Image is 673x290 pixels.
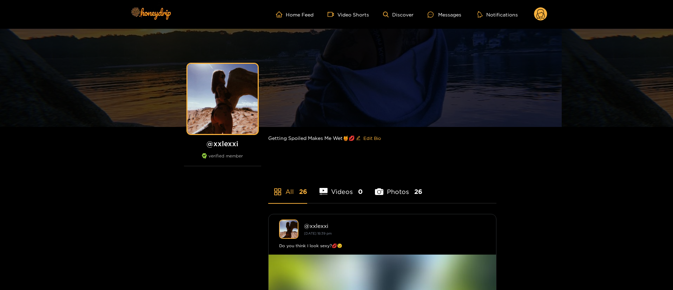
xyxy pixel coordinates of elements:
div: Getting Spoiled Makes Me Wet🍯💋 [268,127,496,149]
span: 26 [299,187,307,196]
small: [DATE] 18:39 pm [304,231,332,235]
div: Messages [428,11,461,19]
h1: @ xxlexxi [184,139,261,148]
span: video-camera [328,11,337,18]
li: Videos [319,171,363,203]
div: verified member [184,153,261,166]
li: Photos [375,171,422,203]
span: home [276,11,286,18]
img: xxlexxi [279,220,298,239]
span: 0 [358,187,363,196]
span: edit [356,136,361,141]
span: Edit Bio [363,135,381,142]
a: Video Shorts [328,11,369,18]
li: All [268,171,307,203]
div: @ xxlexxi [304,223,486,229]
div: Do you think I look sexy?💋😉 [279,242,486,249]
a: Discover [383,12,414,18]
a: Home Feed [276,11,314,18]
button: Notifications [475,11,520,18]
span: appstore [273,188,282,196]
span: 26 [414,187,422,196]
button: editEdit Bio [355,133,382,144]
